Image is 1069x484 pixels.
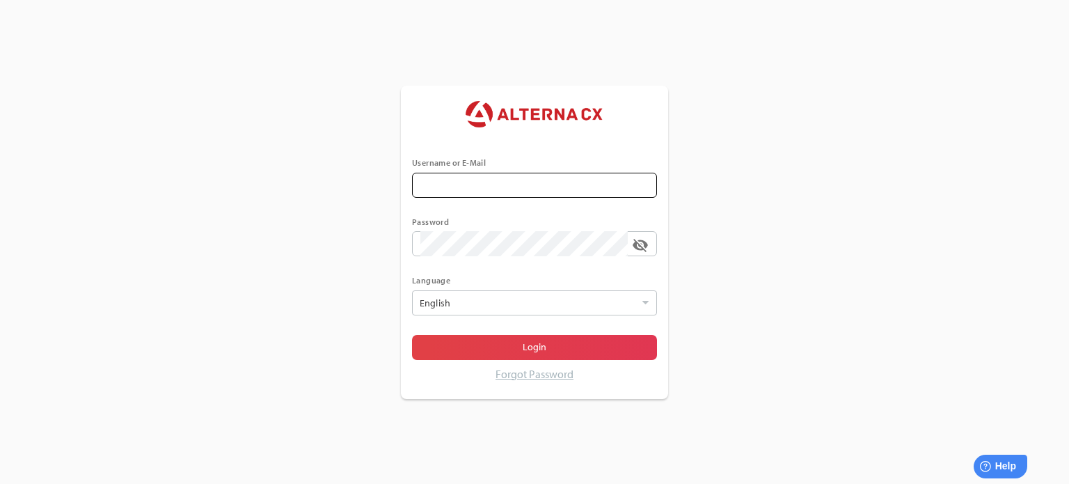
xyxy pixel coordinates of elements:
div: Username or E-Mail [412,158,657,168]
span: Login [523,338,546,355]
button: Login [412,335,657,360]
img: logo-lg.png [461,97,608,132]
div: Language [412,276,657,286]
div: Password [412,217,657,227]
a: Forgot Password [496,367,573,381]
i: visibility_off [632,237,649,253]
